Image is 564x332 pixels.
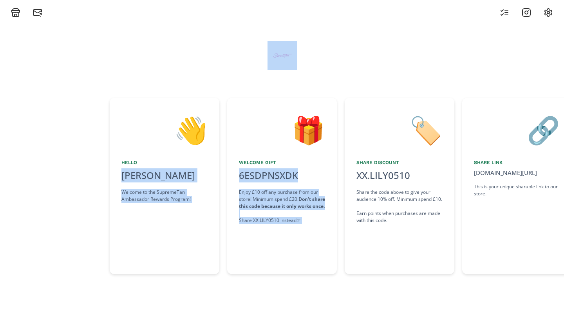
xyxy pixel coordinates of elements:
div: Welcome Gift [239,159,325,166]
div: [DOMAIN_NAME][URL] [474,168,560,177]
div: 🎁 [239,110,325,150]
div: 👋 [121,110,208,150]
img: BtZWWMaMEGZe [268,41,297,70]
strong: Don't share this code because it only works once. [239,196,325,209]
div: Hello [121,159,208,166]
div: 🔗 [474,110,560,150]
div: Share the code above to give your audience 10% off. Minimum spend £10. Earn points when purchases... [356,189,443,224]
div: 6ESDPNSXDK [234,168,303,182]
div: Enjoy £10 off any purchase from our store! Minimum spend £20. Share XX.LILY0510 instead ☞ [239,189,325,224]
div: Share Discount [356,159,443,166]
div: 🏷️ [356,110,443,150]
div: This is your unique sharable link to our store. [474,183,560,197]
div: Welcome to the SupremeTan Ambassador Rewards Program! [121,189,208,203]
div: Share Link [474,159,560,166]
div: XX.LILY0510 [356,168,410,182]
div: [PERSON_NAME] [121,168,208,182]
